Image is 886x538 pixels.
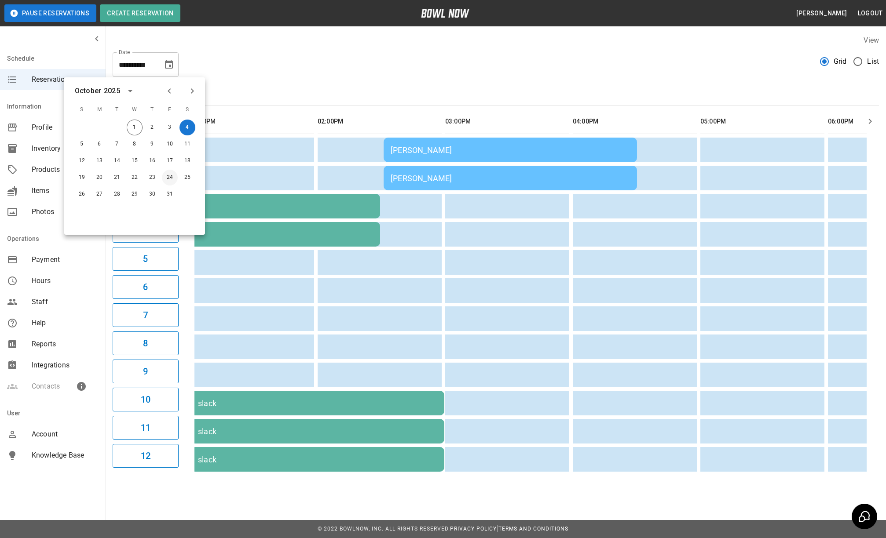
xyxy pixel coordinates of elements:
[4,4,96,22] button: Pause Reservations
[391,145,630,155] div: [PERSON_NAME]
[185,84,200,98] button: Next month
[179,136,195,152] button: Oct 11, 2025
[162,153,178,169] button: Oct 17, 2025
[143,280,148,294] h6: 6
[144,101,160,119] span: T
[127,120,143,135] button: Oct 1, 2025
[32,297,99,307] span: Staff
[162,120,178,135] button: Oct 3, 2025
[127,186,143,202] button: Oct 29, 2025
[113,360,179,383] button: 9
[74,136,90,152] button: Oct 5, 2025
[318,526,450,532] span: © 2022 BowlNow, Inc. All Rights Reserved.
[144,153,160,169] button: Oct 16, 2025
[190,109,314,134] th: 01:00PM
[74,170,90,185] button: Oct 19, 2025
[144,136,160,152] button: Oct 9, 2025
[134,230,373,239] div: [PERSON_NAME]
[75,86,101,96] div: October
[162,186,178,202] button: Oct 31, 2025
[32,429,99,440] span: Account
[143,336,148,350] h6: 8
[867,56,879,67] span: List
[32,207,99,217] span: Photos
[92,136,107,152] button: Oct 6, 2025
[32,164,99,175] span: Products
[32,122,99,133] span: Profile
[32,143,99,154] span: Inventory
[162,101,178,119] span: F
[179,120,195,135] button: Oct 4, 2025
[141,421,150,435] h6: 11
[127,101,143,119] span: W
[141,449,150,463] h6: 12
[143,364,148,378] h6: 9
[391,174,630,183] div: [PERSON_NAME]
[109,170,125,185] button: Oct 21, 2025
[32,360,99,371] span: Integrations
[32,254,99,265] span: Payment
[104,86,120,96] div: 2025
[109,101,125,119] span: T
[92,186,107,202] button: Oct 27, 2025
[92,153,107,169] button: Oct 13, 2025
[127,170,143,185] button: Oct 22, 2025
[144,120,160,135] button: Oct 2, 2025
[100,4,180,22] button: Create Reservation
[32,450,99,461] span: Knowledge Base
[109,186,125,202] button: Oct 28, 2025
[127,153,143,169] button: Oct 15, 2025
[32,339,99,349] span: Reports
[854,5,886,22] button: Logout
[74,153,90,169] button: Oct 12, 2025
[864,36,879,44] label: View
[109,136,125,152] button: Oct 7, 2025
[109,153,125,169] button: Oct 14, 2025
[113,303,179,327] button: 7
[113,331,179,355] button: 8
[162,136,178,152] button: Oct 10, 2025
[179,153,195,169] button: Oct 18, 2025
[162,170,178,185] button: Oct 24, 2025
[113,388,179,411] button: 10
[74,186,90,202] button: Oct 26, 2025
[198,455,437,464] div: slack
[498,526,568,532] a: Terms and Conditions
[144,170,160,185] button: Oct 23, 2025
[123,84,138,98] button: calendar view is open, switch to year view
[445,109,569,134] th: 03:00PM
[198,427,437,436] div: slack
[179,170,195,185] button: Oct 25, 2025
[32,185,99,196] span: Items
[179,101,195,119] span: S
[113,444,179,468] button: 12
[198,399,437,408] div: slack
[160,56,178,73] button: Choose date, selected date is Oct 4, 2025
[834,56,847,67] span: Grid
[113,84,879,105] div: inventory tabs
[32,276,99,286] span: Hours
[32,74,99,85] span: Reservations
[141,393,150,407] h6: 10
[450,526,497,532] a: Privacy Policy
[113,275,179,299] button: 6
[318,109,442,134] th: 02:00PM
[32,318,99,328] span: Help
[143,252,148,266] h6: 5
[127,136,143,152] button: Oct 8, 2025
[113,247,179,271] button: 5
[113,416,179,440] button: 11
[144,186,160,202] button: Oct 30, 2025
[162,84,177,98] button: Previous month
[421,9,469,18] img: logo
[134,202,373,211] div: [PERSON_NAME]
[92,101,107,119] span: M
[793,5,850,22] button: [PERSON_NAME]
[92,170,107,185] button: Oct 20, 2025
[143,308,148,322] h6: 7
[74,101,90,119] span: S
